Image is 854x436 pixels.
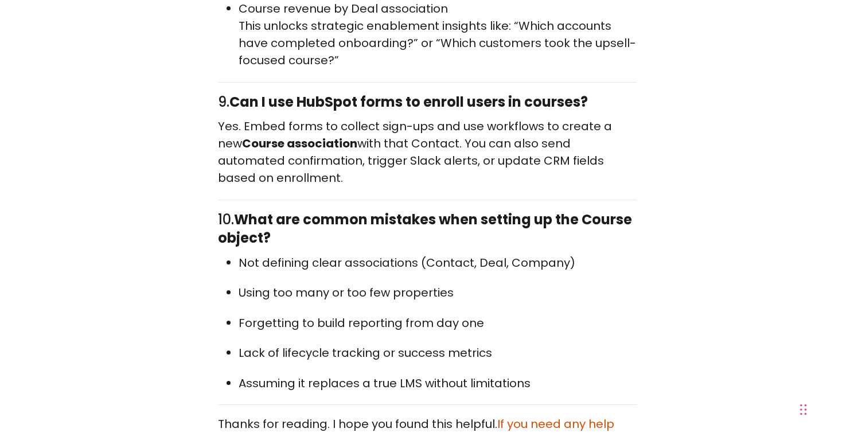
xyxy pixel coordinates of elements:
h3: 9. [218,93,637,111]
iframe: Chat Widget [597,293,854,436]
h3: 10. [218,211,637,248]
p: Forgetting to build reporting from day one [239,314,637,332]
strong: What are common mistakes when setting up the Course object? [218,210,632,247]
strong: Course association [242,135,357,151]
p: Yes. Embed forms to collect sign-ups and use workflows to create a new with that Contact. You can... [218,118,637,186]
div: Drag [800,392,807,427]
strong: Can I use HubSpot forms to enroll users in courses? [229,92,588,111]
p: Not defining clear associations (Contact, Deal, Company) [239,254,637,271]
p: Assuming it replaces a true LMS without limitations [239,375,637,392]
p: Using too many or too few properties [239,284,637,301]
p: Lack of lifecycle tracking or success metrics [239,344,637,361]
